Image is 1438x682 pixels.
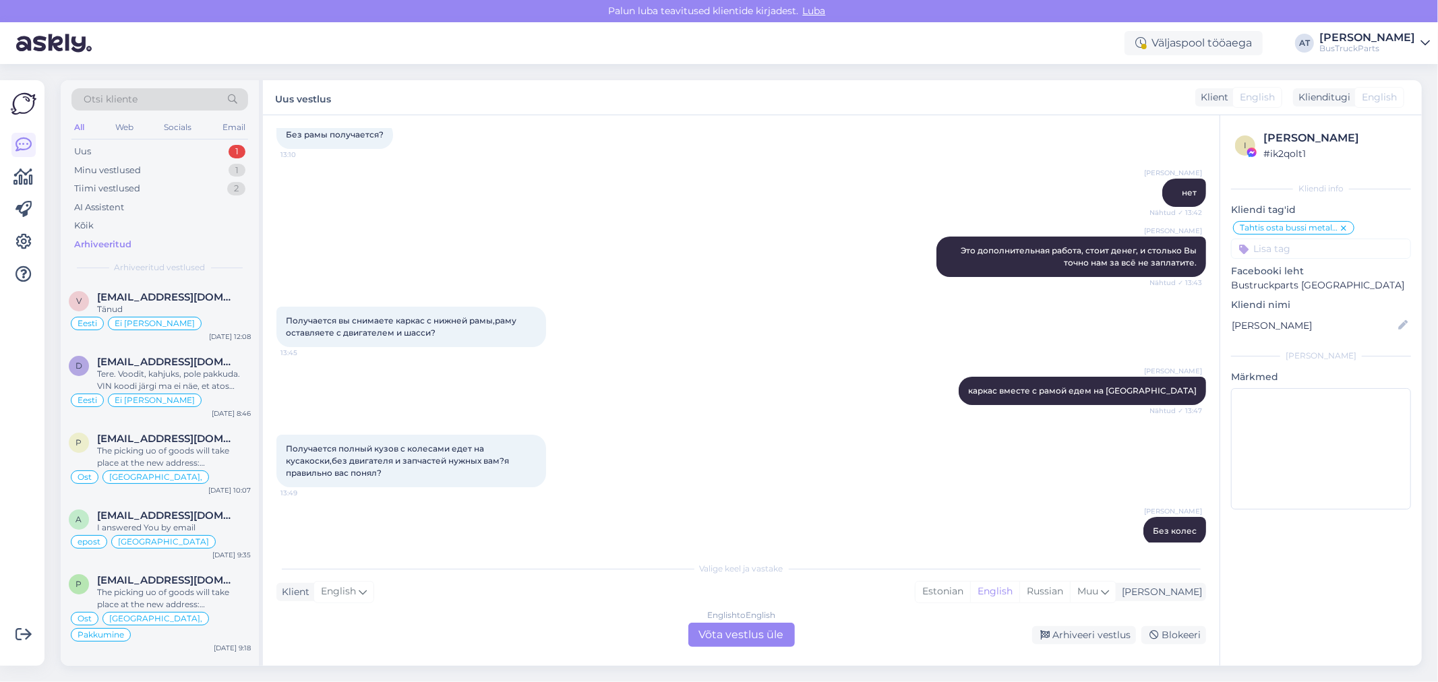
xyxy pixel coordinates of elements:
div: [PERSON_NAME] [1231,350,1411,362]
div: Klienditugi [1293,90,1350,104]
input: Lisa nimi [1232,318,1396,333]
span: English [321,584,356,599]
p: Facebooki leht [1231,264,1411,278]
div: Blokeeri [1141,626,1206,644]
p: Bustruckparts [GEOGRAPHIC_DATA] [1231,278,1411,292]
span: [PERSON_NAME] [1144,226,1202,236]
div: AI Assistent [74,201,124,214]
span: English [1240,90,1275,104]
span: i [1244,140,1247,150]
span: нет [1182,187,1197,197]
p: Märkmed [1231,370,1411,384]
div: Minu vestlused [74,164,141,177]
a: [PERSON_NAME]BusTruckParts [1319,32,1430,54]
div: The picking uo of goods will take place at the new address: [STREET_ADDRESS]. To receive your ord... [97,445,251,469]
div: Väljaspool tööaega [1125,31,1263,55]
span: [GEOGRAPHIC_DATA], [109,473,202,481]
span: [PERSON_NAME] [1144,168,1202,178]
div: [PERSON_NAME] [1263,130,1407,146]
div: # ik2qolt1 [1263,146,1407,161]
span: Luba [799,5,830,17]
div: I answered You by email [97,522,251,534]
span: [PERSON_NAME] [1144,366,1202,376]
div: 1 [229,164,245,177]
div: Socials [161,119,194,136]
div: Email [220,119,248,136]
span: aasorza@yahoo.com [97,509,237,522]
span: Ost [78,473,92,481]
p: Kliendi tag'id [1231,203,1411,217]
span: Ei [PERSON_NAME] [115,319,195,328]
span: epost [78,538,100,546]
div: 1 [229,145,245,158]
div: Tere. Voodit, kahjuks, pole pakkuda. VIN koodi järgi ma ei näe, et atos peab olema külmkapp. [97,368,251,392]
span: [GEOGRAPHIC_DATA] [118,538,209,546]
label: Uus vestlus [275,88,331,106]
div: Tiimi vestlused [74,182,140,195]
span: Без колес [1153,526,1197,536]
div: English [970,582,1019,602]
div: The picking uo of goods will take place at the new address: [STREET_ADDRESS]. To receive your ord... [97,586,251,611]
div: Arhiveeritud [74,238,131,251]
div: Võta vestlus üle [688,623,795,647]
img: Askly Logo [11,91,36,117]
div: [DATE] 12:08 [209,332,251,342]
span: Eesti [78,396,97,404]
span: Это дополнительная работа, стоит денег, и столько Вы точно нам за всё не заплатите. [961,245,1199,268]
span: Tahtis osta bussi metall hinnaga [1240,224,1339,232]
div: Web [113,119,136,136]
div: Klient [1195,90,1228,104]
div: [PERSON_NAME] [1319,32,1415,43]
span: Eesti [78,319,97,328]
div: All [71,119,87,136]
div: Arhiveeri vestlus [1032,626,1136,644]
div: [DATE] 8:46 [212,408,251,418]
span: Nähtud ✓ 13:47 [1149,406,1202,416]
div: [DATE] 9:18 [214,643,251,653]
span: prestenergy@gmail.com [97,574,237,586]
div: BusTruckParts [1319,43,1415,54]
span: Получается полный кузов с колесами едет на кусакоски,без двигателя и запчастей нужных вам?я прави... [286,443,511,478]
span: 13:49 [280,488,331,498]
span: p [76,437,82,447]
span: Nähtud ✓ 13:42 [1149,208,1202,218]
div: English to English [707,609,775,621]
div: Valige keel ja vastake [276,563,1206,575]
div: Kliendi info [1231,183,1411,195]
div: Russian [1019,582,1070,602]
p: Kliendi nimi [1231,298,1411,312]
span: Nähtud ✓ 13:43 [1149,278,1202,288]
span: Без рамы получается? [286,129,384,139]
span: Damir.v1994@gmail.com [97,356,237,368]
div: AT [1295,34,1314,53]
span: a [76,514,82,524]
span: Vahurtepper@gmai.com [97,291,237,303]
span: Ei [PERSON_NAME] [115,396,195,404]
div: Estonian [916,582,970,602]
span: 13:45 [280,348,331,358]
input: Lisa tag [1231,239,1411,259]
span: Muu [1077,585,1098,597]
span: Pakkumine [78,631,124,639]
span: D [76,361,82,371]
div: Kõik [74,219,94,232]
div: Uus [74,145,91,158]
div: [PERSON_NAME] [1116,585,1202,599]
span: prestenergy@gmail.com [97,433,237,445]
span: Otsi kliente [84,92,138,106]
div: [DATE] 9:35 [212,550,251,560]
span: V [76,296,82,306]
span: English [1362,90,1397,104]
div: [DATE] 10:07 [208,485,251,495]
span: Arhiveeritud vestlused [115,261,206,274]
div: Klient [276,585,309,599]
span: [GEOGRAPHIC_DATA], [109,615,202,623]
span: p [76,579,82,589]
span: каркас вместе с рамой едем на [GEOGRAPHIC_DATA] [968,385,1197,396]
span: Получается вы снимаете каркас с нижней рамы,раму оставляете с двигателем и шасси? [286,315,518,338]
span: Ost [78,615,92,623]
div: Tänud [97,303,251,315]
div: 2 [227,182,245,195]
span: [PERSON_NAME] [1144,506,1202,516]
span: 13:10 [280,150,331,160]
